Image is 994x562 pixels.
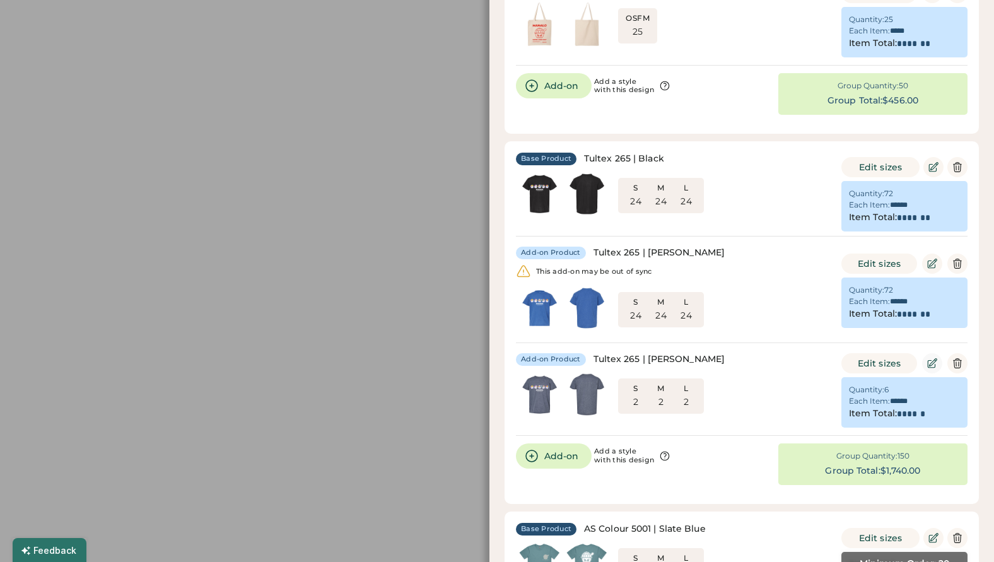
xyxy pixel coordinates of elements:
[849,396,890,406] div: Each Item:
[630,196,641,208] div: 24
[563,284,611,332] img: generate-image
[849,200,890,210] div: Each Item:
[633,26,643,38] div: 25
[563,170,611,218] img: generate-image
[947,157,968,177] button: Delete
[521,248,581,258] div: Add-on Product
[521,524,571,534] div: Base Product
[849,385,884,395] div: Quantity:
[841,254,917,274] button: Edit sizes
[849,296,890,307] div: Each Item:
[516,1,563,48] img: generate-image
[563,1,611,48] img: generate-image
[849,26,890,36] div: Each Item:
[676,297,696,307] div: L
[849,285,884,295] div: Quantity:
[922,254,942,274] button: Edit Product
[521,354,581,365] div: Add-on Product
[516,284,563,332] img: generate-image
[584,153,664,165] div: Tultex 265 | Black
[676,183,696,193] div: L
[923,157,944,177] button: Edit Product
[593,353,725,366] div: Tultex 265 | [PERSON_NAME]
[849,37,897,50] div: Item Total:
[882,95,918,107] div: $456.00
[516,371,563,418] img: generate-image
[849,189,884,199] div: Quantity:
[849,407,897,420] div: Item Total:
[899,81,908,91] div: 50
[676,383,696,394] div: L
[841,157,920,177] button: Edit sizes
[884,15,893,25] div: 25
[584,523,706,536] div: AS Colour 5001 | Slate Blue
[841,353,917,373] button: Edit sizes
[651,297,671,307] div: M
[681,310,692,322] div: 24
[626,383,646,394] div: S
[593,247,725,259] div: Tultex 265 | [PERSON_NAME]
[923,528,944,548] button: Edit Product
[898,451,909,461] div: 150
[825,465,880,477] div: Group Total:
[922,353,942,373] button: Edit Product
[836,451,898,461] div: Group Quantity:
[849,308,897,320] div: Item Total:
[594,447,654,465] div: Add a style with this design
[536,267,652,276] div: This add-on may be out of sync
[626,183,646,193] div: S
[884,385,889,395] div: 6
[516,443,592,469] button: Add-on
[655,310,667,322] div: 24
[849,15,884,25] div: Quantity:
[827,95,882,107] div: Group Total:
[841,528,920,548] button: Edit sizes
[880,465,921,477] div: $1,740.00
[947,353,968,373] button: Delete
[838,81,899,91] div: Group Quantity:
[681,196,692,208] div: 24
[630,310,641,322] div: 24
[563,371,611,418] img: generate-image
[884,285,893,295] div: 72
[626,297,646,307] div: S
[594,78,654,95] div: Add a style with this design
[884,189,893,199] div: 72
[947,254,968,274] button: Delete
[655,196,667,208] div: 24
[658,396,664,409] div: 2
[849,211,897,224] div: Item Total:
[651,383,671,394] div: M
[684,396,689,409] div: 2
[651,183,671,193] div: M
[516,73,592,98] button: Add-on
[633,396,638,409] div: 2
[947,528,968,548] button: Delete
[626,13,650,23] div: OSFM
[521,154,571,164] div: Base Product
[516,170,563,218] img: generate-image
